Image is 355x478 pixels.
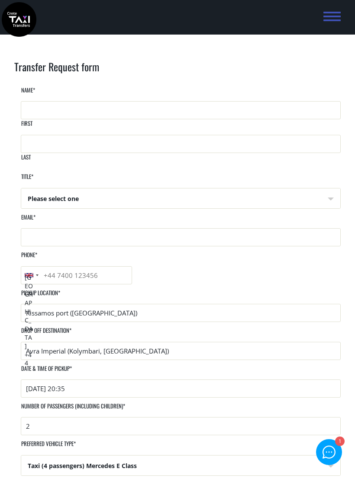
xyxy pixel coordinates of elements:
[21,188,340,209] span: Please select one
[21,172,33,188] label: Title
[21,266,132,284] input: +44 7400 123456
[21,86,35,101] label: Name
[335,437,344,446] div: 1
[21,402,125,417] label: Number of passengers (including children)
[14,59,341,86] h2: Transfer Request form
[25,273,33,367] span: [GEOGRAPHIC_DATA] +44
[21,440,76,455] label: Preferred vehicle type
[21,456,340,476] span: Taxi (4 passengers) Mercedes E Class
[21,326,71,341] label: Drop off destination
[21,289,60,304] label: Pickup location
[21,119,32,134] label: First
[2,14,36,23] a: Crete Taxi Transfers | Crete Taxi Transfers search results | Crete Taxi Transfers
[21,213,35,228] label: Email
[21,153,31,168] label: Last
[21,267,41,284] div: Selected country
[21,364,72,379] label: Date & time of pickup
[2,2,36,37] img: Crete Taxi Transfers | Crete Taxi Transfers search results | Crete Taxi Transfers
[21,251,37,266] label: Phone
